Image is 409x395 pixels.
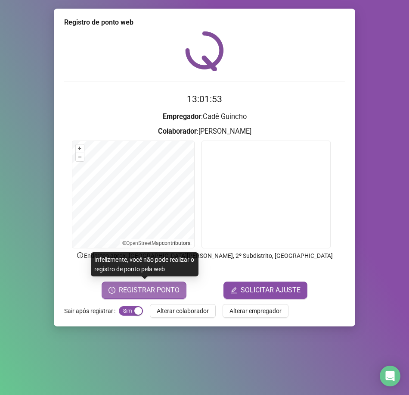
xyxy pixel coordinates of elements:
[126,240,162,246] a: OpenStreetMap
[119,285,180,295] span: REGISTRAR PONTO
[150,304,216,318] button: Alterar colaborador
[64,111,345,122] h3: : Cadê Guincho
[163,113,201,121] strong: Empregador
[64,304,119,318] label: Sair após registrar
[76,251,84,259] span: info-circle
[91,252,198,276] div: Infelizmente, você não pode realizar o registro de ponto pela web
[64,17,345,28] div: Registro de ponto web
[76,144,84,153] button: +
[185,31,224,71] img: QRPoint
[223,304,288,318] button: Alterar empregador
[241,285,301,295] span: SOLICITAR AJUSTE
[157,306,209,316] span: Alterar colaborador
[108,287,115,294] span: clock-circle
[158,127,197,135] strong: Colaborador
[230,287,237,294] span: edit
[76,153,84,161] button: –
[64,126,345,137] h3: : [PERSON_NAME]
[223,282,307,299] button: editSOLICITAR AJUSTE
[102,282,186,299] button: REGISTRAR PONTO
[122,240,192,246] li: © contributors.
[187,94,222,104] time: 13:01:53
[380,366,400,386] div: Open Intercom Messenger
[229,306,282,316] span: Alterar empregador
[64,251,345,260] p: Endereço aprox. : [GEOGRAPHIC_DATA][PERSON_NAME], 2º Subdistrito, [GEOGRAPHIC_DATA]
